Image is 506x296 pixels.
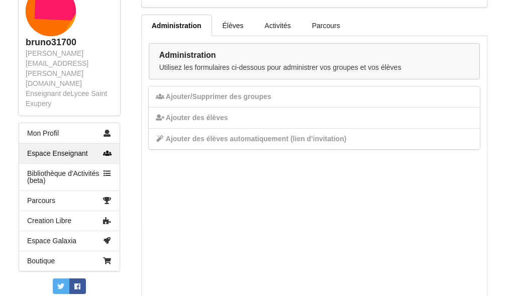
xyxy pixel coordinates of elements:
[19,190,120,211] a: Parcours
[212,15,254,36] a: Élèves
[26,88,113,109] div: Enseignant de Lycee Saint Exupery
[19,143,120,163] a: Espace Enseignant
[19,231,120,251] a: Espace Galaxia
[149,128,480,149] div: Ajouter des élèves automatiquement (lien d'invitation)
[159,62,469,72] p: Utilisez les formulaires ci-dessous pour administrer vos groupes et vos élèves
[149,107,480,128] div: Ajouter des élèves
[159,50,469,60] div: Administration
[141,15,212,36] a: Administration
[19,123,120,143] a: Mon Profil
[301,15,351,36] a: Parcours
[26,48,113,88] div: [PERSON_NAME][EMAIL_ADDRESS][PERSON_NAME][DOMAIN_NAME]
[19,163,120,190] a: Bibliothèque d'Activités (beta)
[149,86,480,107] div: Ajouter/Supprimer des groupes
[254,15,301,36] a: Activités
[19,251,120,271] a: Boutique
[19,211,120,231] a: Creation Libre
[26,37,113,48] div: bruno31700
